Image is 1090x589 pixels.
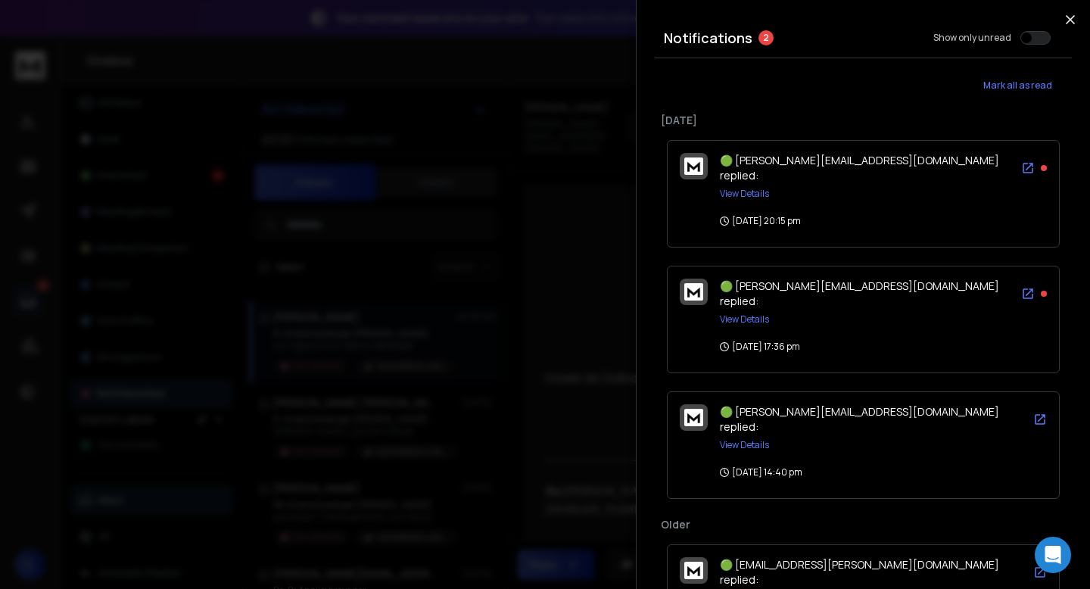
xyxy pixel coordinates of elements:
[684,562,703,579] img: logo
[684,283,703,301] img: logo
[720,557,999,587] span: 🟢 [EMAIL_ADDRESS][PERSON_NAME][DOMAIN_NAME] replied:
[664,27,752,48] h3: Notifications
[684,409,703,426] img: logo
[720,466,802,478] p: [DATE] 14:40 pm
[720,153,999,182] span: 🟢 [PERSON_NAME][EMAIL_ADDRESS][DOMAIN_NAME] replied:
[758,30,774,45] span: 2
[661,113,1066,128] p: [DATE]
[933,32,1011,44] label: Show only unread
[720,215,801,227] p: [DATE] 20:15 pm
[1035,537,1071,573] div: Open Intercom Messenger
[720,341,800,353] p: [DATE] 17:36 pm
[684,157,703,175] img: logo
[963,70,1072,101] button: Mark all as read
[661,517,1066,532] p: Older
[720,188,769,200] button: View Details
[720,404,999,434] span: 🟢 [PERSON_NAME][EMAIL_ADDRESS][DOMAIN_NAME] replied:
[720,439,769,451] button: View Details
[720,313,769,326] button: View Details
[983,79,1052,92] span: Mark all as read
[720,279,999,308] span: 🟢 [PERSON_NAME][EMAIL_ADDRESS][DOMAIN_NAME] replied:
